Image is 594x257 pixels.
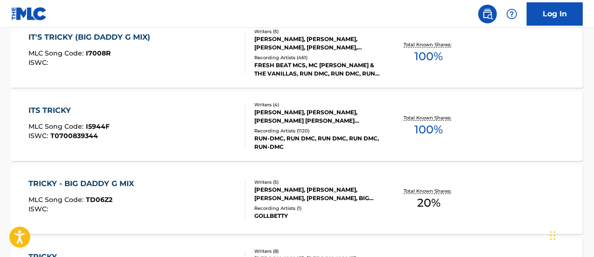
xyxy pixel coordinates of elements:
span: T0700839344 [50,132,98,140]
div: FRESH BEAT MCS, MC [PERSON_NAME] & THE VANILLAS, RUN DMC, RUN DMC, RUN DMC [254,61,381,78]
div: Writers ( 5 ) [254,28,381,35]
div: Writers ( 8 ) [254,248,381,255]
a: TRICKY - BIG DADDY G MIXMLC Song Code:TD06Z2ISWC:Writers (5)[PERSON_NAME], [PERSON_NAME], [PERSON... [11,164,583,234]
div: Recording Artists ( 461 ) [254,54,381,61]
span: 100 % [415,121,443,138]
p: Total Known Shares: [404,114,454,121]
a: Public Search [478,5,497,23]
a: IT'S TRICKY (BIG DADDY G MIX)MLC Song Code:I7008RISWC:Writers (5)[PERSON_NAME], [PERSON_NAME], [P... [11,18,583,88]
div: Recording Artists ( 1 ) [254,205,381,212]
div: Widget de chat [547,212,594,257]
div: ITS TRICKY [28,105,110,116]
span: MLC Song Code : [28,195,86,204]
div: TRICKY - BIG DADDY G MIX [28,178,139,189]
span: ISWC : [28,58,50,67]
div: IT'S TRICKY (BIG DADDY G MIX) [28,32,155,43]
div: GOLLBETTY [254,212,381,220]
span: 100 % [415,48,443,65]
div: [PERSON_NAME], [PERSON_NAME], [PERSON_NAME], [PERSON_NAME], BIG DADDY G [254,186,381,202]
img: help [506,8,517,20]
img: search [482,8,493,20]
p: Total Known Shares: [404,188,454,194]
div: Recording Artists ( 1120 ) [254,127,381,134]
span: I7008R [86,49,111,57]
a: Log In [527,2,583,26]
iframe: Chat Widget [547,212,594,257]
div: Help [503,5,521,23]
span: MLC Song Code : [28,49,86,57]
div: RUN-DMC, RUN DMC, RUN DMC, RUN DMC, RUN-DMC [254,134,381,151]
div: [PERSON_NAME], [PERSON_NAME], [PERSON_NAME], [PERSON_NAME], [PERSON_NAME] [254,35,381,52]
div: [PERSON_NAME], [PERSON_NAME], [PERSON_NAME] [PERSON_NAME] [PERSON_NAME] [254,108,381,125]
span: TD06Z2 [86,195,112,204]
span: ISWC : [28,205,50,213]
div: Writers ( 5 ) [254,179,381,186]
span: I5944F [86,122,110,131]
span: 20 % [417,194,440,211]
div: Glisser [550,222,556,250]
div: Writers ( 4 ) [254,101,381,108]
span: ISWC : [28,132,50,140]
img: MLC Logo [11,7,47,21]
p: Total Known Shares: [404,41,454,48]
span: MLC Song Code : [28,122,86,131]
a: ITS TRICKYMLC Song Code:I5944FISWC:T0700839344Writers (4)[PERSON_NAME], [PERSON_NAME], [PERSON_NA... [11,91,583,161]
